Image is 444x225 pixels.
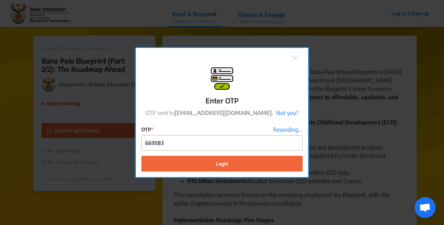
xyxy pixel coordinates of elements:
[141,156,303,172] button: Login
[273,125,303,134] a: Resending...
[415,197,436,218] div: Open chat
[292,56,298,61] img: close.png
[142,136,302,151] input: Enter OTP
[175,109,273,116] strong: [EMAIL_ADDRESS][DOMAIN_NAME].
[206,95,239,106] p: Enter OTP
[211,67,233,90] img: signup-modal.png
[276,109,298,116] a: Not you?
[146,109,298,117] p: OTP sent to
[141,126,154,133] label: OTP
[216,160,228,167] span: Login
